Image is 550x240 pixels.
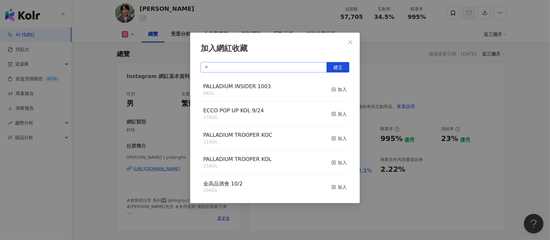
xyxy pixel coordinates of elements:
[327,62,349,72] button: 建立
[203,108,264,113] a: ECCO POP UP KOL 9/24
[203,139,272,145] div: 11 KOL
[203,107,264,114] span: ECCO POP UP KOL 9/24
[331,156,347,169] button: 加入
[344,36,357,49] button: Close
[203,133,272,138] a: PALLADIUM TROOPER KOC
[203,83,271,89] span: PALLADIUM INSIDER 1003
[331,83,347,97] button: 加入
[203,181,243,186] a: 金高品酒會 10/2
[331,132,347,145] button: 加入
[331,135,347,142] div: 加入
[203,84,271,89] a: PALLADIUM INSIDER 1003
[203,90,271,97] div: 6 KOL
[203,163,272,169] div: 25 KOL
[203,181,243,187] span: 金高品酒會 10/2
[331,159,347,166] div: 加入
[331,110,347,118] div: 加入
[203,114,264,121] div: 27 KOL
[203,157,272,162] a: PALLADIUM TROOPER KOL
[331,86,347,93] div: 加入
[331,107,347,121] button: 加入
[333,65,343,70] span: 建立
[331,184,347,191] div: 加入
[201,43,349,54] div: 加入網紅收藏
[203,187,243,194] div: 20 KOL
[348,40,353,45] span: close
[331,180,347,194] button: 加入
